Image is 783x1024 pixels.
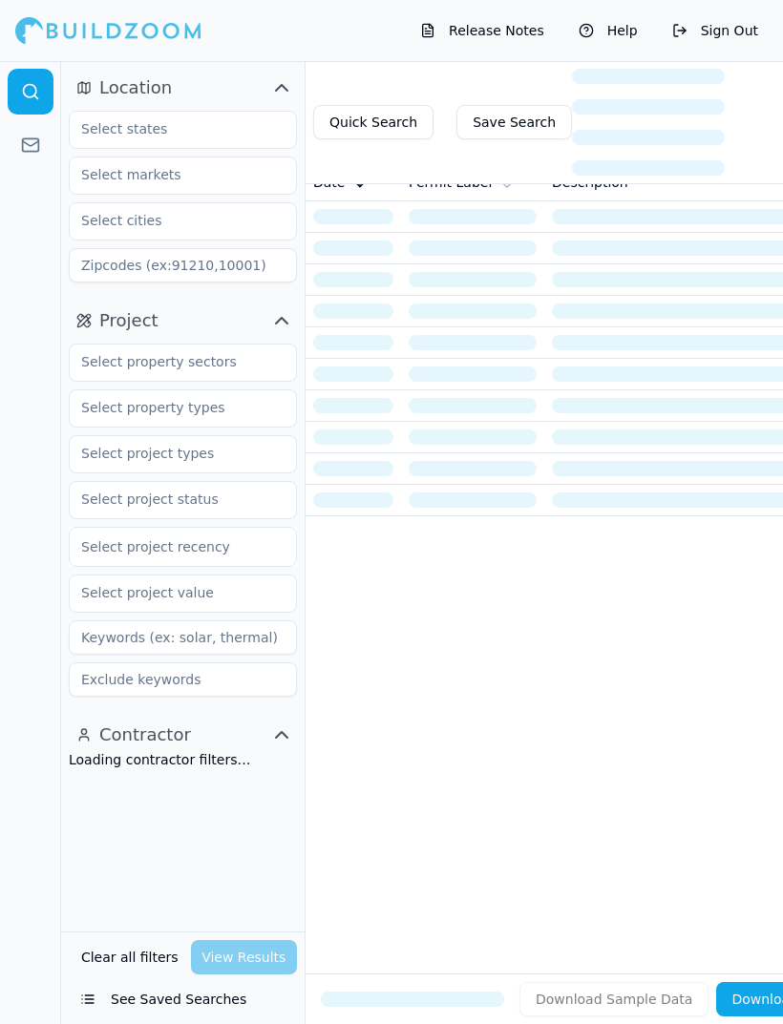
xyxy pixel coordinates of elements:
input: Select markets [70,157,272,192]
button: Help [569,15,647,46]
input: Zipcodes (ex:91210,10001) [69,248,297,282]
button: Quick Search [313,105,434,139]
div: Loading contractor filters… [69,750,297,769]
input: Select property sectors [70,345,272,379]
button: Contractor [69,720,297,750]
button: Release Notes [411,15,554,46]
input: Select project status [70,482,272,516]
button: See Saved Searches [69,982,297,1016]
input: Select project types [70,436,272,470]
span: Location [99,74,172,101]
input: Select project value [70,575,272,610]
button: Location [69,73,297,103]
input: Select cities [70,203,272,238]
button: Project [69,305,297,336]
input: Select states [70,112,272,146]
button: Sign Out [663,15,768,46]
span: Project [99,307,159,334]
input: Exclude keywords [69,662,297,697]
button: Save Search [456,105,572,139]
input: Keywords (ex: solar, thermal) [69,620,297,655]
button: Clear all filters [76,940,183,974]
span: Contractor [99,721,191,748]
input: Select property types [70,390,272,425]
